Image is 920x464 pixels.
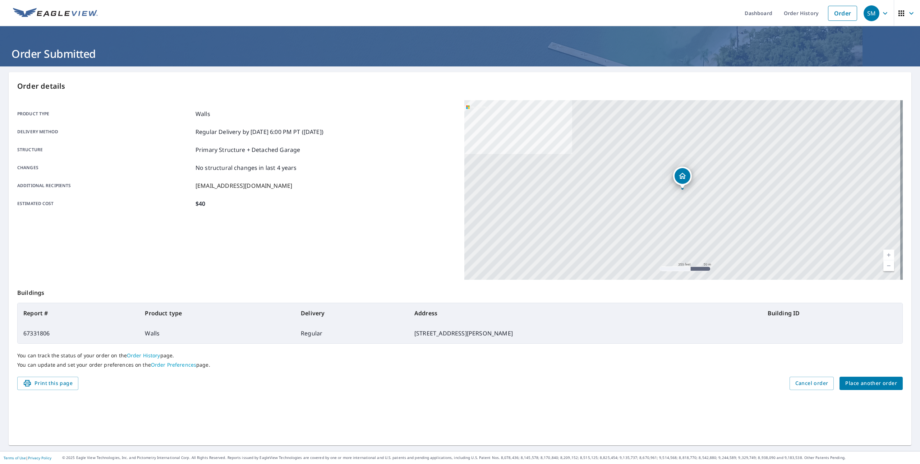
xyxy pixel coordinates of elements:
[23,379,73,388] span: Print this page
[18,323,139,343] td: 67331806
[18,303,139,323] th: Report #
[13,8,98,19] img: EV Logo
[195,110,210,118] p: Walls
[17,199,193,208] p: Estimated cost
[295,323,409,343] td: Regular
[195,127,323,136] p: Regular Delivery by [DATE] 6:00 PM PT ([DATE])
[17,352,903,359] p: You can track the status of your order on the page.
[28,455,51,460] a: Privacy Policy
[139,303,295,323] th: Product type
[762,303,902,323] th: Building ID
[4,455,26,460] a: Terms of Use
[9,46,911,61] h1: Order Submitted
[195,181,292,190] p: [EMAIL_ADDRESS][DOMAIN_NAME]
[883,250,894,260] a: Current Level 17, Zoom In
[828,6,857,21] a: Order
[17,377,78,390] button: Print this page
[195,199,205,208] p: $40
[17,181,193,190] p: Additional recipients
[883,260,894,271] a: Current Level 17, Zoom Out
[127,352,160,359] a: Order History
[845,379,897,388] span: Place another order
[62,455,916,460] p: © 2025 Eagle View Technologies, Inc. and Pictometry International Corp. All Rights Reserved. Repo...
[17,110,193,118] p: Product type
[409,323,762,343] td: [STREET_ADDRESS][PERSON_NAME]
[139,323,295,343] td: Walls
[17,280,903,303] p: Buildings
[17,127,193,136] p: Delivery method
[195,145,300,154] p: Primary Structure + Detached Garage
[864,5,879,21] div: SM
[673,167,692,189] div: Dropped pin, building 1, Residential property, 324 Heller Rd Quakertown, PA 18951
[17,145,193,154] p: Structure
[795,379,828,388] span: Cancel order
[4,456,51,460] p: |
[17,163,193,172] p: Changes
[790,377,834,390] button: Cancel order
[17,362,903,368] p: You can update and set your order preferences on the page.
[839,377,903,390] button: Place another order
[409,303,762,323] th: Address
[195,163,297,172] p: No structural changes in last 4 years
[17,81,903,92] p: Order details
[151,361,196,368] a: Order Preferences
[295,303,409,323] th: Delivery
